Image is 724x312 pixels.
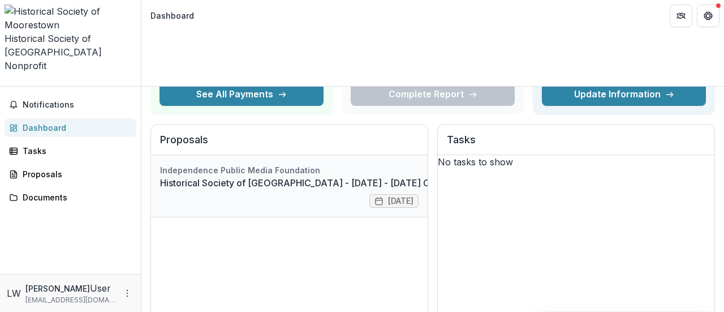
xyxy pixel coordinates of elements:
p: User [90,281,111,295]
button: Notifications [5,96,136,114]
button: More [120,287,134,300]
h2: Tasks [447,134,705,155]
p: No tasks to show [438,155,714,169]
button: Partners [670,5,692,27]
button: See All Payments [160,83,324,106]
h2: Proposals [160,134,419,155]
a: Dashboard [5,118,136,137]
a: Update Information [542,83,706,106]
div: Proposals [23,168,127,180]
span: Notifications [23,100,132,110]
nav: breadcrumb [146,7,199,24]
div: Dashboard [23,122,127,134]
p: [PERSON_NAME] [25,283,90,294]
a: Tasks [5,142,136,160]
div: Documents [23,191,127,203]
span: Nonprofit [5,60,46,71]
p: [EMAIL_ADDRESS][DOMAIN_NAME] [25,295,116,305]
img: Historical Society of Moorestown [5,5,136,32]
button: Get Help [697,5,719,27]
a: Historical Society of [GEOGRAPHIC_DATA] - [DATE] - [DATE] Community Voices Application [160,176,554,190]
div: Historical Society of [GEOGRAPHIC_DATA] [5,32,136,59]
div: Tasks [23,145,127,157]
a: Documents [5,188,136,207]
div: Dashboard [150,10,194,22]
a: Proposals [5,165,136,183]
div: Len Wagner [7,287,21,300]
